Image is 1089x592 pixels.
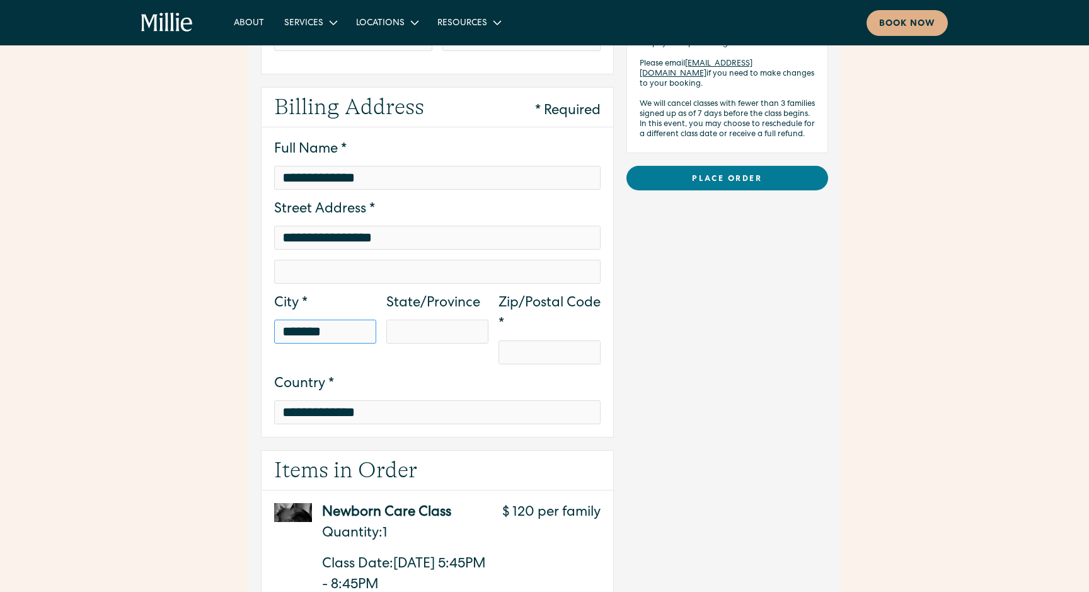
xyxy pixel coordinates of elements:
[640,60,752,78] a: [EMAIL_ADDRESS][DOMAIN_NAME]
[322,503,492,524] div: Newborn Care Class
[274,90,424,124] h2: Billing Address
[284,17,323,30] div: Services
[389,558,393,572] span: :
[274,200,601,221] label: Street Address *
[274,294,376,315] label: City *
[274,453,417,487] h2: Items in Order
[322,524,383,545] div: Quantity:
[141,13,193,33] a: home
[386,294,488,315] label: State/Province
[322,558,389,572] span: Class Date
[274,374,601,395] label: Country *
[535,102,601,122] div: * Required
[867,10,948,36] a: Book now
[356,17,405,30] div: Locations
[498,294,601,335] label: Zip/Postal Code *
[224,12,274,33] a: About
[346,12,427,33] div: Locations
[383,524,388,545] div: 1
[626,166,828,190] a: Place Order
[879,18,935,31] div: Book now
[274,12,346,33] div: Services
[427,12,510,33] div: Resources
[437,17,487,30] div: Resources
[274,140,601,161] label: Full Name *
[274,260,601,284] input: Billing address optional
